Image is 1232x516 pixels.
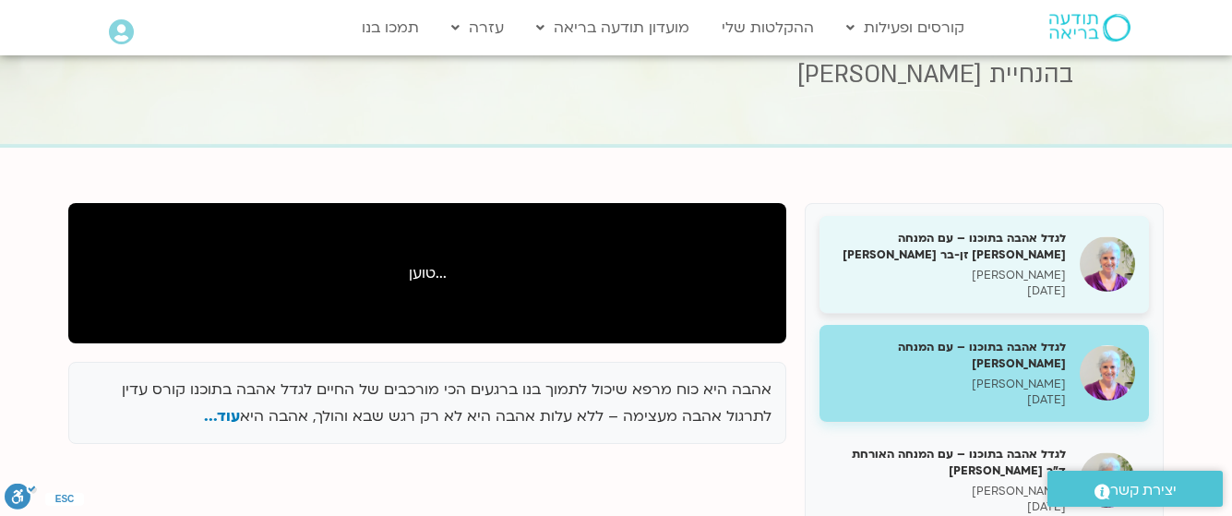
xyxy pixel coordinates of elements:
[833,446,1066,479] h5: לגדל אהבה בתוכנו – עם המנחה האורחת ד"ר [PERSON_NAME]
[1047,471,1223,507] a: יצירת קשר
[442,10,513,45] a: עזרה
[833,484,1066,499] p: [PERSON_NAME]
[712,10,823,45] a: ההקלטות שלי
[833,268,1066,283] p: [PERSON_NAME]
[1110,478,1177,503] span: יצירת קשר
[833,499,1066,515] p: [DATE]
[1080,452,1135,508] img: לגדל אהבה בתוכנו – עם המנחה האורחת ד"ר נועה אלבלדה
[353,10,428,45] a: תמכו בנו
[1080,236,1135,292] img: לגדל אהבה בתוכנו – עם המנחה האורחת צילה זן-בר צור
[833,339,1066,372] h5: לגדל אהבה בתוכנו – עם המנחה [PERSON_NAME]
[837,10,974,45] a: קורסים ופעילות
[1080,345,1135,401] img: לגדל אהבה בתוכנו – עם המנחה האורח ענבר בר קמה
[833,283,1066,299] p: [DATE]
[833,392,1066,408] p: [DATE]
[527,10,699,45] a: מועדון תודעה בריאה
[989,58,1073,91] span: בהנחיית
[833,230,1066,263] h5: לגדל אהבה בתוכנו – עם המנחה [PERSON_NAME] זן-בר [PERSON_NAME]
[1049,14,1130,42] img: תודעה בריאה
[204,406,240,426] span: עוד...
[833,377,1066,392] p: [PERSON_NAME]
[83,377,771,430] p: אהבה היא כוח מרפא שיכול לתמוך בנו ברגעים הכי מורכבים של החיים לגדל אהבה בתוכנו קורס עדין לתרגול א...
